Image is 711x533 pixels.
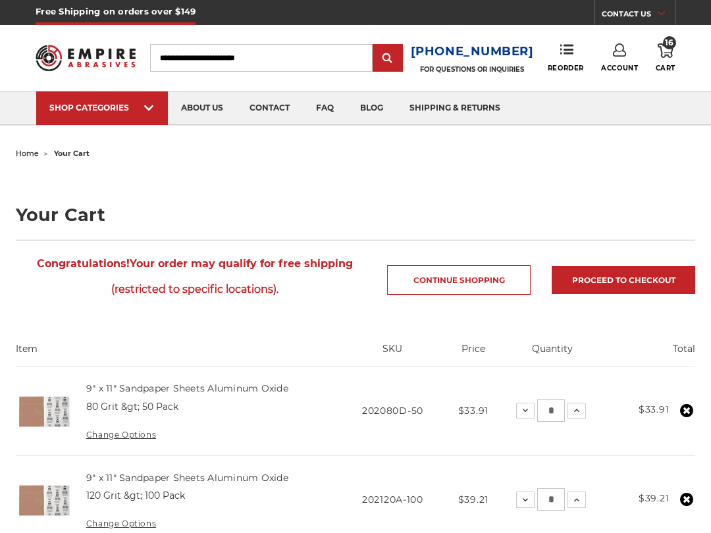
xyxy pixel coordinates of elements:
th: Quantity [497,342,608,366]
a: Reorder [548,43,584,72]
a: Change Options [86,519,156,528]
h1: Your Cart [16,206,696,224]
a: faq [303,91,347,125]
th: Price [450,342,496,366]
span: Cart [656,64,675,72]
input: 9" x 11" Sandpaper Sheets Aluminum Oxide Quantity: [537,488,565,511]
span: 202080D-50 [362,405,423,417]
strong: $39.21 [639,492,669,504]
a: Proceed to checkout [552,266,695,294]
span: Account [601,64,638,72]
span: $33.91 [458,405,488,417]
strong: $33.91 [639,403,669,415]
a: about us [168,91,236,125]
a: Change Options [86,430,156,440]
a: [PHONE_NUMBER] [411,42,534,61]
a: CONTACT US [602,7,675,25]
a: 9" x 11" Sandpaper Sheets Aluminum Oxide [86,382,288,394]
a: shipping & returns [396,91,513,125]
a: home [16,149,39,158]
img: Empire Abrasives [36,38,136,77]
span: your cart [54,149,90,158]
dd: 80 Grit &gt; 50 Pack [86,400,178,414]
a: contact [236,91,303,125]
th: Total [608,342,695,366]
span: 16 [663,36,676,49]
span: $39.21 [458,494,488,505]
input: Submit [375,45,401,72]
div: SHOP CATEGORIES [49,103,155,113]
input: 9" x 11" Sandpaper Sheets Aluminum Oxide Quantity: [537,399,565,422]
a: 9" x 11" Sandpaper Sheets Aluminum Oxide [86,472,288,484]
p: FOR QUESTIONS OR INQUIRIES [411,65,534,74]
span: Reorder [548,64,584,72]
a: blog [347,91,396,125]
img: 9" x 11" Sandpaper Sheets Aluminum Oxide [16,383,72,440]
strong: Congratulations! [37,257,130,270]
a: Continue Shopping [387,265,531,295]
span: Your order may qualify for free shipping [16,251,374,302]
th: Item [16,342,336,366]
th: SKU [336,342,450,366]
dd: 120 Grit &gt; 100 Pack [86,489,185,503]
a: 16 Cart [656,43,675,72]
img: 9" x 11" Sandpaper Sheets Aluminum Oxide [16,472,72,528]
span: (restricted to specific locations). [16,276,374,302]
span: 202120A-100 [362,494,423,505]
